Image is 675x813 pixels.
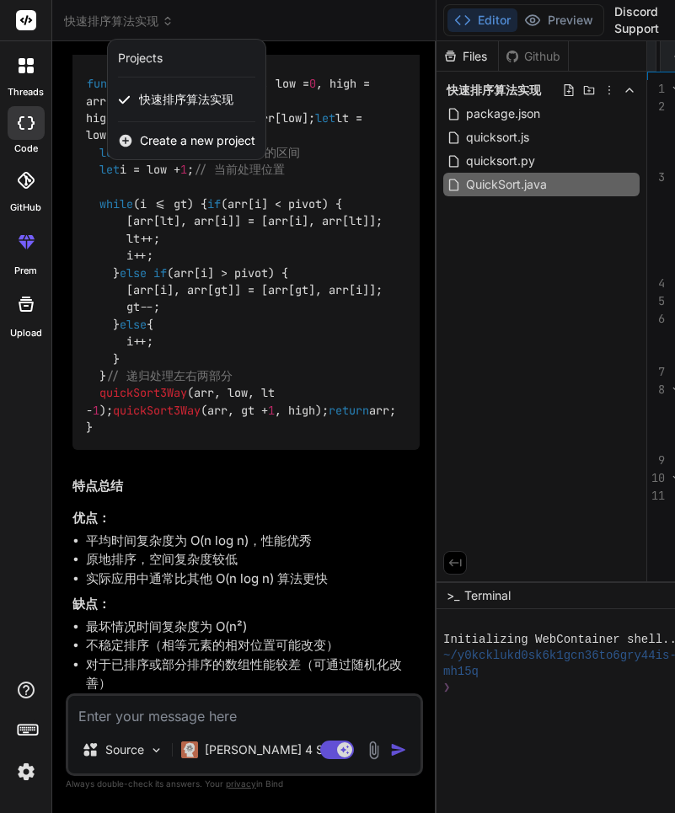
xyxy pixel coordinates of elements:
[10,201,41,215] label: GitHub
[140,132,255,149] span: Create a new project
[118,50,163,67] div: Projects
[14,264,37,278] label: prem
[8,85,44,99] label: threads
[10,326,42,340] label: Upload
[139,91,233,108] span: 快速排序算法实现
[14,142,38,156] label: code
[12,757,40,786] img: settings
